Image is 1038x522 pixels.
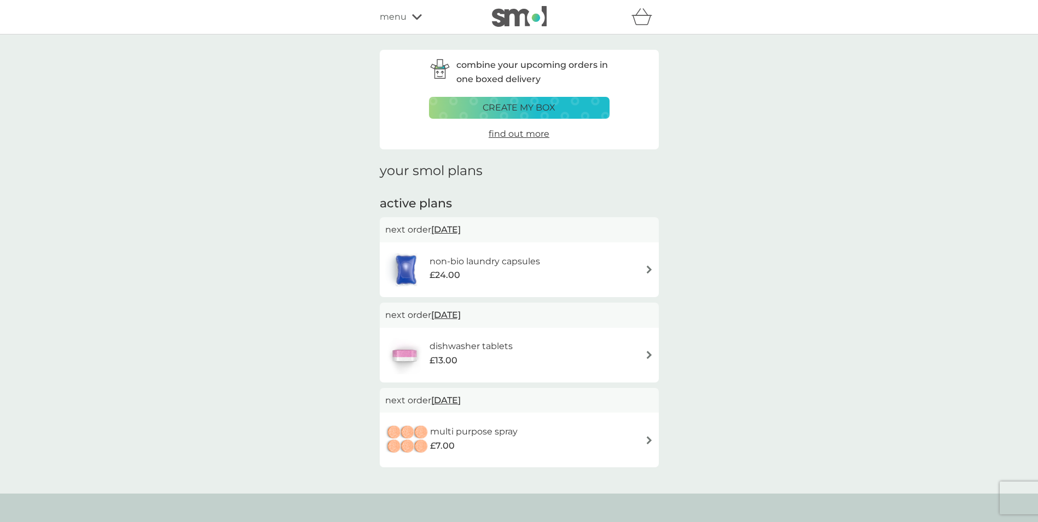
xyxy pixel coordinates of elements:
img: arrow right [645,265,653,274]
p: next order [385,223,653,237]
h6: non-bio laundry capsules [430,254,540,269]
span: £13.00 [430,353,457,368]
button: create my box [429,97,610,119]
span: [DATE] [431,390,461,411]
h2: active plans [380,195,659,212]
h1: your smol plans [380,163,659,179]
img: arrow right [645,351,653,359]
img: arrow right [645,436,653,444]
h6: multi purpose spray [430,425,518,439]
img: multi purpose spray [385,421,430,459]
span: [DATE] [431,304,461,326]
img: dishwasher tablets [385,336,424,374]
span: £24.00 [430,268,460,282]
h6: dishwasher tablets [430,339,513,353]
span: find out more [489,129,549,139]
span: [DATE] [431,219,461,240]
p: next order [385,308,653,322]
span: menu [380,10,407,24]
img: non-bio laundry capsules [385,251,427,289]
p: create my box [483,101,555,115]
span: £7.00 [430,439,455,453]
p: combine your upcoming orders in one boxed delivery [456,58,610,86]
a: find out more [489,127,549,141]
p: next order [385,393,653,408]
img: smol [492,6,547,27]
div: basket [631,6,659,28]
